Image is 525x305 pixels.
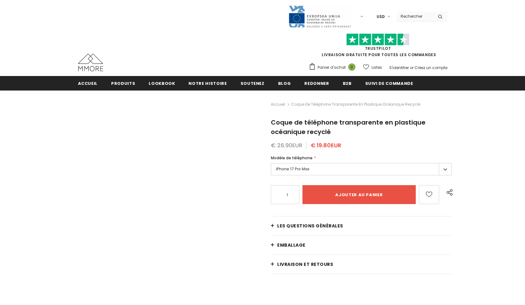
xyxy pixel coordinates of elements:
[343,80,352,86] span: B2B
[78,54,103,71] img: Cas MMORE
[271,216,452,235] a: Les questions générales
[415,65,447,70] a: Créez un compte
[377,14,385,20] span: USD
[271,101,285,108] a: Accueil
[372,64,382,71] span: Listes
[188,80,227,86] span: Notre histoire
[278,76,291,90] a: Blog
[149,76,175,90] a: Lookbook
[271,118,426,136] span: Coque de téléphone transparente en plastique océanique recyclé
[348,63,355,71] span: 0
[410,65,414,70] span: or
[288,14,351,19] a: Javni Razpis
[311,141,341,149] span: € 19.80EUR
[277,261,333,267] span: Livraison et retours
[277,223,343,229] span: Les questions générales
[363,62,382,73] a: Listes
[343,76,352,90] a: B2B
[365,46,391,51] a: TrustPilot
[271,155,313,161] span: Modèle de téléphone
[188,76,227,90] a: Notre histoire
[365,76,413,90] a: Suivi de commande
[78,76,98,90] a: Accueil
[365,80,413,86] span: Suivi de commande
[304,80,329,86] span: Redonner
[278,80,291,86] span: Blog
[346,33,409,46] img: Faites confiance aux étoiles pilotes
[241,76,265,90] a: soutenez
[78,80,98,86] span: Accueil
[302,185,415,204] input: Ajouter au panier
[271,236,452,255] a: EMBALLAGE
[271,255,452,274] a: Livraison et retours
[111,76,135,90] a: Produits
[149,80,175,86] span: Lookbook
[271,141,302,149] span: € 26.90EUR
[397,12,433,21] input: Search Site
[288,5,351,28] img: Javni Razpis
[271,163,452,175] label: iPhone 17 Pro Max
[309,63,359,72] a: Panier d'achat 0
[111,80,135,86] span: Produits
[241,80,265,86] span: soutenez
[309,36,447,57] span: LIVRAISON GRATUITE POUR TOUTES LES COMMANDES
[291,101,420,108] span: Coque de téléphone transparente en plastique océanique recyclé
[389,65,409,70] a: S'identifier
[318,64,346,71] span: Panier d'achat
[277,242,306,248] span: EMBALLAGE
[304,76,329,90] a: Redonner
